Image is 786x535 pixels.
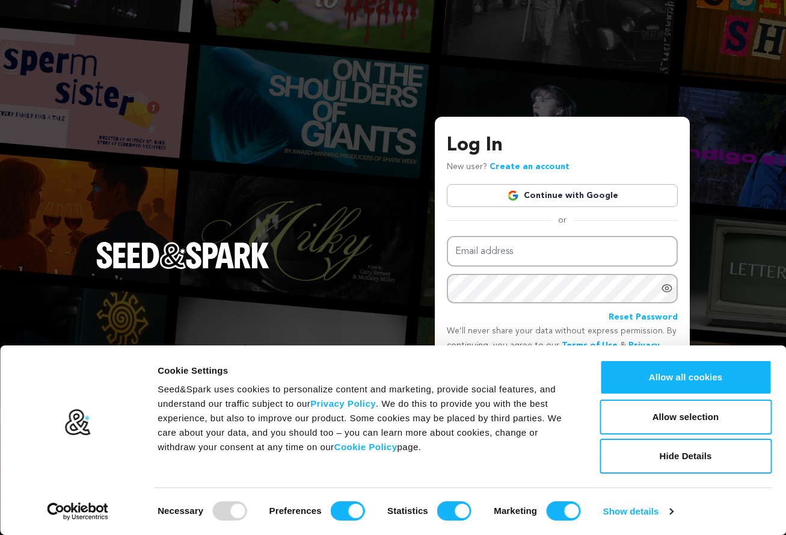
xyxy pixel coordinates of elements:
[96,242,269,268] img: Seed&Spark Logo
[490,162,570,171] a: Create an account
[600,360,772,395] button: Allow all cookies
[447,236,678,267] input: Email address
[96,242,269,292] a: Seed&Spark Homepage
[494,506,537,516] strong: Marketing
[447,184,678,207] a: Continue with Google
[447,324,678,367] p: We’ll never share your data without express permission. By continuing, you agree to our & .
[310,398,376,409] a: Privacy Policy
[551,214,574,226] span: or
[334,442,398,452] a: Cookie Policy
[158,382,573,454] div: Seed&Spark uses cookies to personalize content and marketing, provide social features, and unders...
[600,439,772,474] button: Hide Details
[562,341,618,350] a: Terms of Use
[507,190,519,202] img: Google logo
[158,363,573,378] div: Cookie Settings
[157,496,158,497] legend: Consent Selection
[158,506,203,516] strong: Necessary
[387,506,428,516] strong: Statistics
[269,506,322,516] strong: Preferences
[447,160,570,175] p: New user?
[661,282,673,294] a: Show password as plain text. Warning: this will display your password on the screen.
[603,503,673,521] a: Show details
[64,409,91,436] img: logo
[25,503,130,521] a: Usercentrics Cookiebot - opens in a new window
[447,131,678,160] h3: Log In
[609,311,678,325] a: Reset Password
[600,400,772,434] button: Allow selection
